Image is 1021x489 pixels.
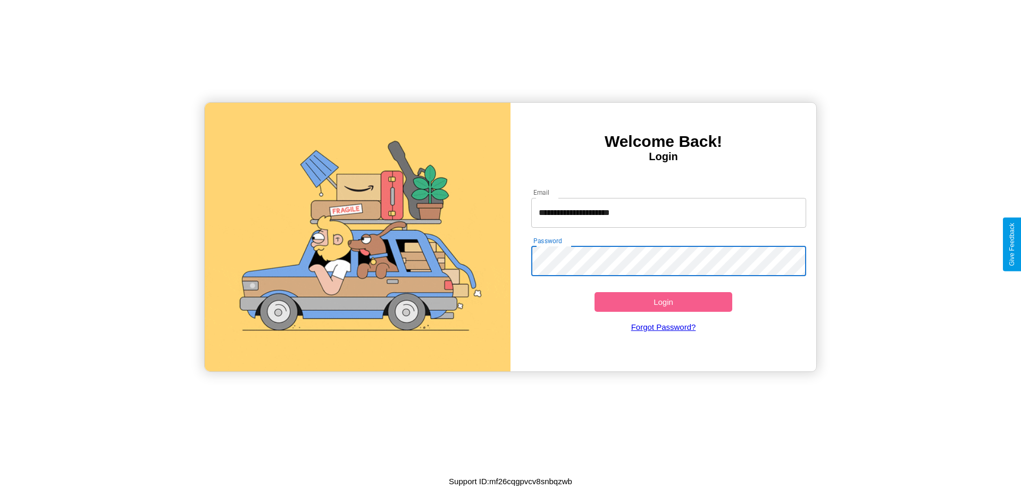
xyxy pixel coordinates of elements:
[510,151,816,163] h4: Login
[533,236,562,245] label: Password
[1008,223,1016,266] div: Give Feedback
[205,103,510,371] img: gif
[449,474,572,488] p: Support ID: mf26cqgpvcv8snbqzwb
[533,188,550,197] label: Email
[510,132,816,151] h3: Welcome Back!
[595,292,732,312] button: Login
[526,312,801,342] a: Forgot Password?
